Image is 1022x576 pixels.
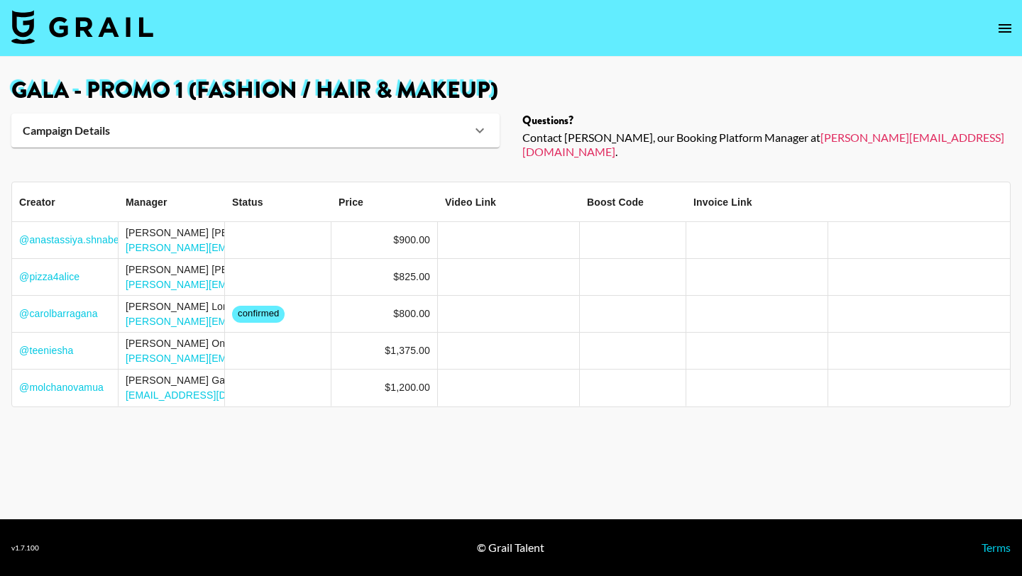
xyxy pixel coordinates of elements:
div: Boost Code [580,182,686,222]
div: Invoice Link [686,182,828,222]
h1: GALA - Promo 1 (FASHION / HAIR & MAKEUP) [11,79,1011,102]
button: open drawer [991,14,1019,43]
div: Invoice Link [693,182,752,222]
div: Price [339,182,363,222]
img: Grail Talent [11,10,153,44]
a: @anastassiya.shnabel [19,233,121,247]
a: [PERSON_NAME][EMAIL_ADDRESS][DOMAIN_NAME] [522,131,1004,158]
div: [PERSON_NAME] Gatez [126,373,297,387]
div: Video Link [438,182,580,222]
div: [PERSON_NAME] Onwukah [126,336,380,350]
a: [PERSON_NAME][EMAIL_ADDRESS][DOMAIN_NAME] [126,242,380,253]
a: @carolbarragana [19,306,98,321]
div: Price [331,182,438,222]
div: $800.00 [393,306,430,321]
a: [EMAIL_ADDRESS][DOMAIN_NAME] [126,389,297,401]
div: Contact [PERSON_NAME], our Booking Platform Manager at . [522,131,1011,159]
a: [PERSON_NAME][EMAIL_ADDRESS][DOMAIN_NAME] [126,279,380,290]
a: @teeniesha [19,343,73,358]
iframe: Drift Widget Chat Controller [951,505,1005,559]
div: Status [232,182,263,222]
div: $900.00 [393,233,430,247]
div: © Grail Talent [477,541,544,555]
div: Creator [12,182,119,222]
div: Video Link [445,182,496,222]
div: Boost Code [587,182,644,222]
div: v 1.7.100 [11,543,39,553]
div: [PERSON_NAME] Longhi [126,299,463,314]
div: Questions? [522,113,1011,128]
div: $1,375.00 [385,343,430,358]
div: Manager [119,182,225,222]
div: Creator [19,182,55,222]
div: [PERSON_NAME] [PERSON_NAME] [126,262,380,277]
div: $1,200.00 [385,380,430,394]
div: Status [225,182,331,222]
a: [PERSON_NAME][EMAIL_ADDRESS][DOMAIN_NAME] [126,353,380,364]
div: [PERSON_NAME] [PERSON_NAME] [126,226,380,240]
div: Campaign Details [11,113,500,148]
a: [PERSON_NAME][EMAIL_ADDRESS][PERSON_NAME][DOMAIN_NAME] [126,316,463,327]
div: Manager [126,182,167,222]
a: @molchanovamua [19,380,104,394]
a: @pizza4alice [19,270,79,284]
strong: Campaign Details [23,123,110,138]
div: $825.00 [393,270,430,284]
span: confirmed [232,307,285,321]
